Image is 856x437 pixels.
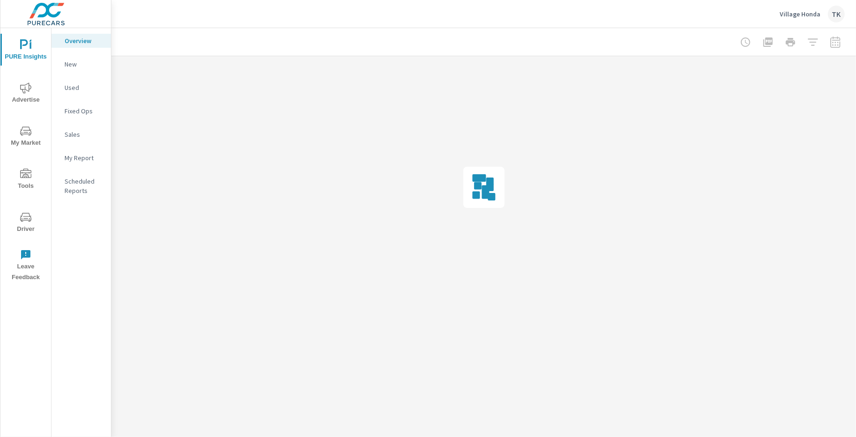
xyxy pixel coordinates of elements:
div: Sales [51,127,111,141]
p: New [65,59,103,69]
span: Leave Feedback [3,249,48,283]
span: PURE Insights [3,39,48,62]
div: Overview [51,34,111,48]
p: Scheduled Reports [65,177,103,195]
p: Sales [65,130,103,139]
span: My Market [3,126,48,148]
div: New [51,57,111,71]
p: Used [65,83,103,92]
p: Village Honda [780,10,820,18]
div: nav menu [0,28,51,287]
p: My Report [65,153,103,163]
div: My Report [51,151,111,165]
div: Fixed Ops [51,104,111,118]
div: TK [828,6,845,22]
div: Scheduled Reports [51,174,111,198]
p: Fixed Ops [65,106,103,116]
span: Advertise [3,82,48,105]
p: Overview [65,36,103,45]
div: Used [51,81,111,95]
span: Driver [3,212,48,235]
span: Tools [3,169,48,192]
